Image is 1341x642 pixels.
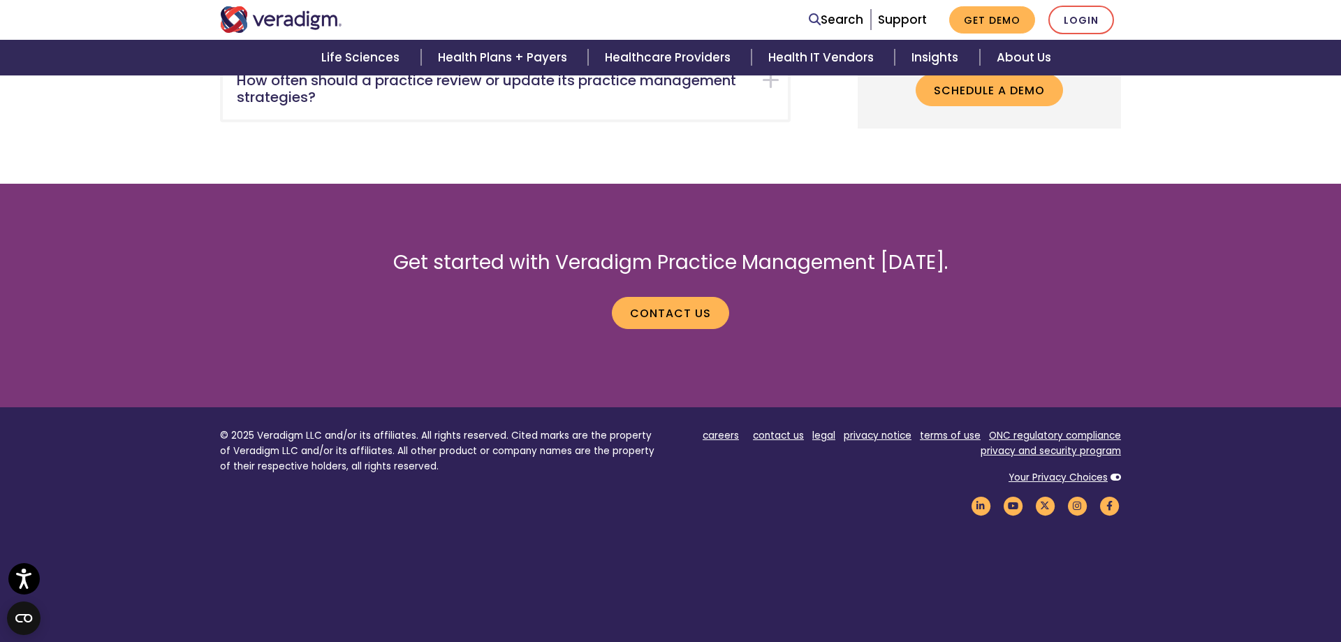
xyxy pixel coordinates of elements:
[220,251,1121,275] h2: Get started with Veradigm Practice Management [DATE].
[752,40,895,75] a: Health IT Vendors
[920,429,981,442] a: terms of use
[588,40,752,75] a: Healthcare Providers
[753,429,804,442] a: contact us
[981,444,1121,458] a: privacy and security program
[703,429,739,442] a: careers
[1048,6,1114,34] a: Login
[1033,499,1057,512] a: Veradigm Twitter Link
[812,429,835,442] a: legal
[989,429,1121,442] a: ONC regulatory compliance
[878,11,927,28] a: Support
[949,6,1035,34] a: Get Demo
[612,297,729,329] a: Contact us
[237,72,753,105] h5: How often should a practice review or update its practice management strategies?
[220,428,660,474] p: © 2025 Veradigm LLC and/or its affiliates. All rights reserved. Cited marks are the property of V...
[7,601,41,635] button: Open CMP widget
[1009,471,1108,484] a: Your Privacy Choices
[421,40,588,75] a: Health Plans + Payers
[969,499,992,512] a: Veradigm LinkedIn Link
[980,40,1068,75] a: About Us
[1097,499,1121,512] a: Veradigm Facebook Link
[1001,499,1025,512] a: Veradigm YouTube Link
[895,40,979,75] a: Insights
[1065,499,1089,512] a: Veradigm Instagram Link
[1073,541,1324,625] iframe: Drift Chat Widget
[305,40,420,75] a: Life Sciences
[844,429,911,442] a: privacy notice
[916,73,1063,105] a: Schedule a Demo
[220,6,342,33] img: Veradigm logo
[809,10,863,29] a: Search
